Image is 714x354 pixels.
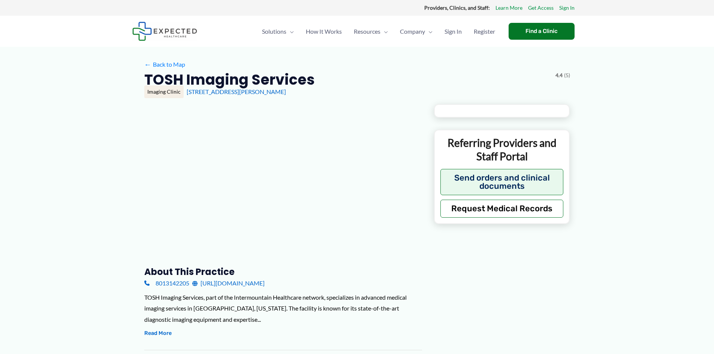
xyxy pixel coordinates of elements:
a: How It Works [300,18,348,45]
span: Sign In [445,18,462,45]
span: Resources [354,18,380,45]
a: [STREET_ADDRESS][PERSON_NAME] [187,88,286,95]
span: Solutions [262,18,286,45]
div: Imaging Clinic [144,85,184,98]
nav: Primary Site Navigation [256,18,501,45]
span: (5) [564,70,570,80]
a: Learn More [495,3,522,13]
span: How It Works [306,18,342,45]
a: CompanyMenu Toggle [394,18,439,45]
span: 4.4 [555,70,563,80]
a: Sign In [439,18,468,45]
a: Sign In [559,3,575,13]
span: Menu Toggle [286,18,294,45]
a: SolutionsMenu Toggle [256,18,300,45]
span: Company [400,18,425,45]
span: Register [474,18,495,45]
h2: TOSH Imaging Services [144,70,315,89]
span: ← [144,61,151,68]
a: Register [468,18,501,45]
div: TOSH Imaging Services, part of the Intermountain Healthcare network, specializes in advanced medi... [144,292,422,325]
button: Read More [144,329,172,338]
a: Get Access [528,3,554,13]
p: Referring Providers and Staff Portal [440,136,564,163]
span: Menu Toggle [425,18,433,45]
span: Menu Toggle [380,18,388,45]
strong: Providers, Clinics, and Staff: [424,4,490,11]
a: ResourcesMenu Toggle [348,18,394,45]
button: Request Medical Records [440,200,564,218]
a: 8013142205 [144,278,189,289]
a: ←Back to Map [144,59,185,70]
h3: About this practice [144,266,422,278]
a: [URL][DOMAIN_NAME] [192,278,265,289]
a: Find a Clinic [509,23,575,40]
button: Send orders and clinical documents [440,169,564,195]
img: Expected Healthcare Logo - side, dark font, small [132,22,197,41]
